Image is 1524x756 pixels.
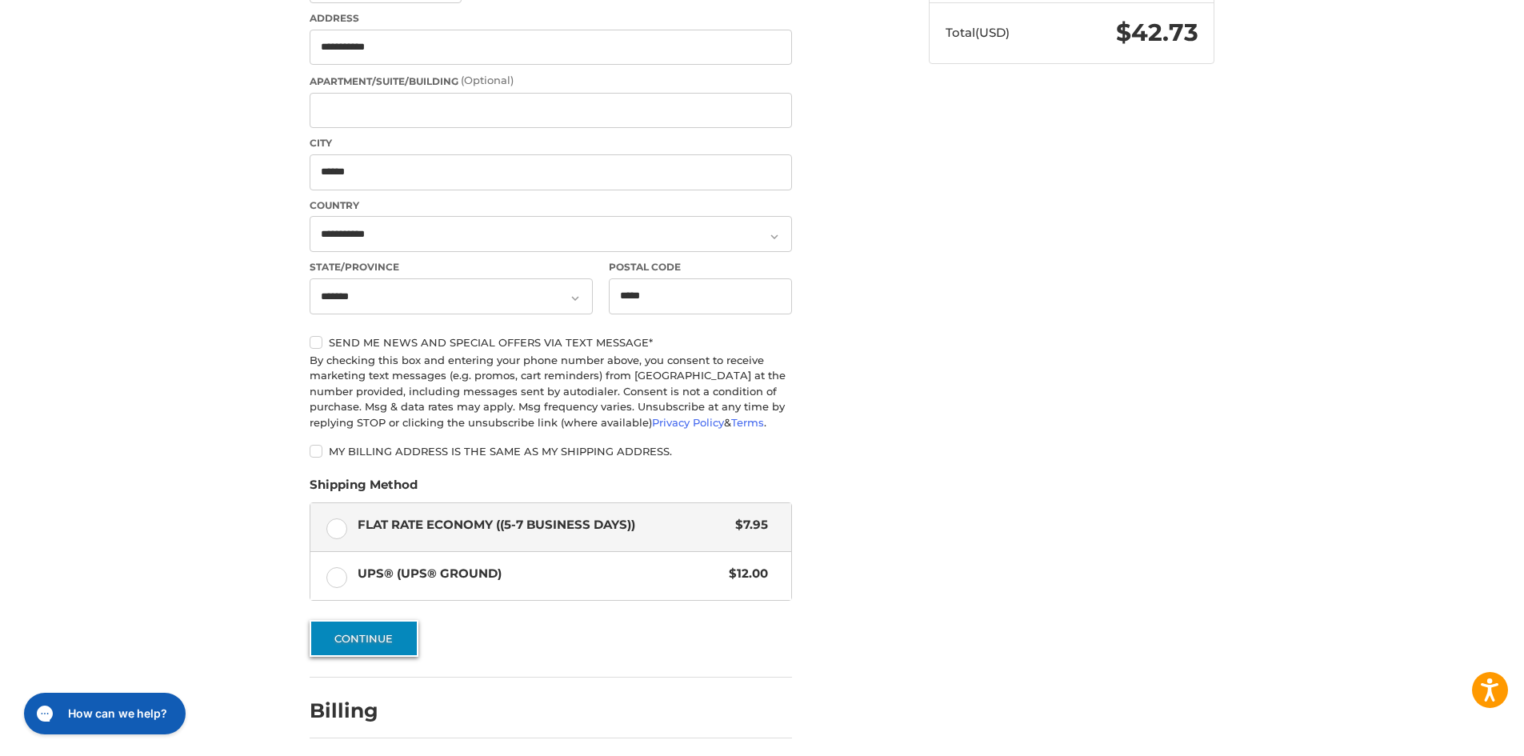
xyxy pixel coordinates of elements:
span: $42.73 [1116,18,1198,47]
span: $12.00 [721,565,768,583]
a: Privacy Policy [652,416,724,429]
label: State/Province [310,260,593,274]
label: Address [310,11,792,26]
h2: Billing [310,698,403,723]
label: City [310,136,792,150]
iframe: Gorgias live chat messenger [16,687,190,740]
label: My billing address is the same as my shipping address. [310,445,792,458]
span: $7.95 [727,516,768,534]
label: Postal Code [609,260,793,274]
label: Send me news and special offers via text message* [310,336,792,349]
button: Continue [310,620,418,657]
span: Flat Rate Economy ((5-7 Business Days)) [358,516,728,534]
label: Country [310,198,792,213]
legend: Shipping Method [310,476,418,502]
small: (Optional) [461,74,514,86]
span: UPS® (UPS® Ground) [358,565,722,583]
a: Terms [731,416,764,429]
div: By checking this box and entering your phone number above, you consent to receive marketing text ... [310,353,792,431]
label: Apartment/Suite/Building [310,73,792,89]
span: Total (USD) [946,25,1010,40]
